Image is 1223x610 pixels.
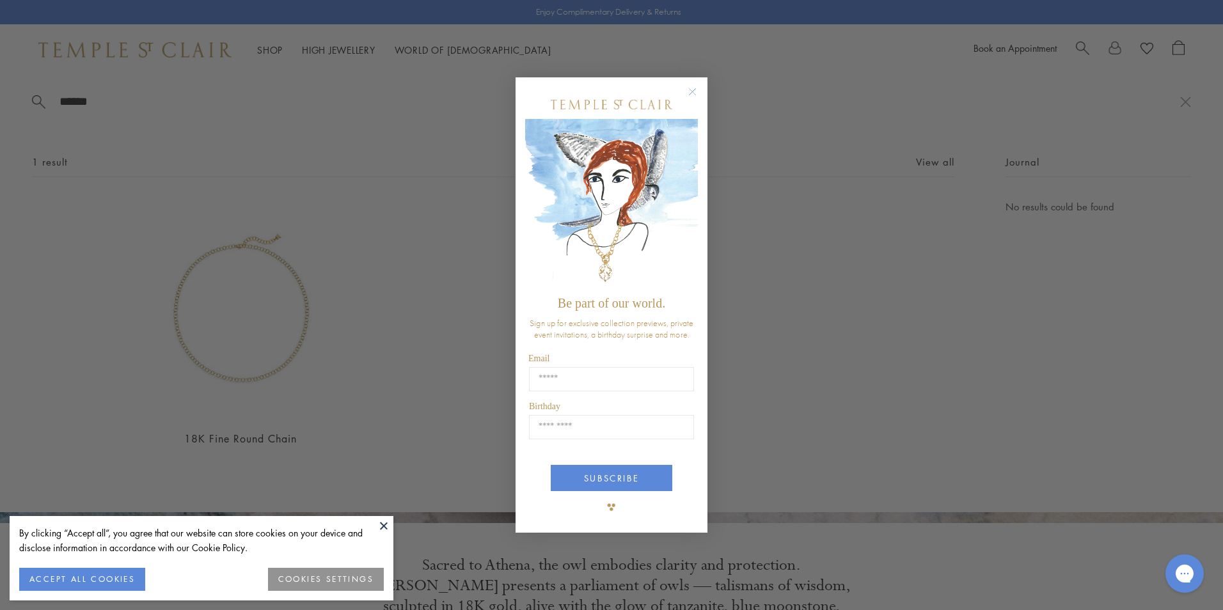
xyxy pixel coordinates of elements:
[599,494,624,520] img: TSC
[525,119,698,290] img: c4a9eb12-d91a-4d4a-8ee0-386386f4f338.jpeg
[530,317,693,340] span: Sign up for exclusive collection previews, private event invitations, a birthday surprise and more.
[268,568,384,591] button: COOKIES SETTINGS
[528,354,549,363] span: Email
[1159,550,1210,597] iframe: Gorgias live chat messenger
[551,465,672,491] button: SUBSCRIBE
[19,568,145,591] button: ACCEPT ALL COOKIES
[558,296,665,310] span: Be part of our world.
[529,367,694,391] input: Email
[691,90,707,106] button: Close dialog
[19,526,384,555] div: By clicking “Accept all”, you agree that our website can store cookies on your device and disclos...
[551,100,672,109] img: Temple St. Clair
[529,402,560,411] span: Birthday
